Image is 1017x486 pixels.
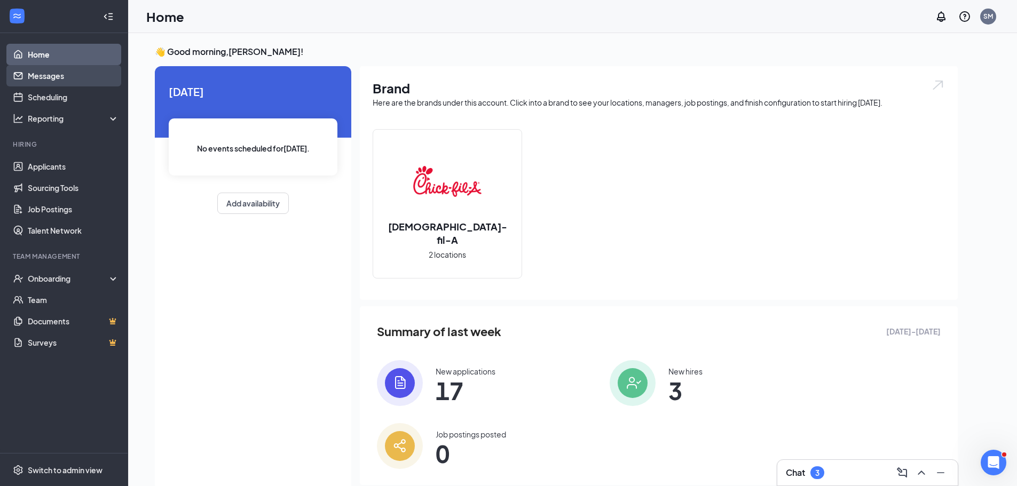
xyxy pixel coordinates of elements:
button: Add availability [217,193,289,214]
h3: Chat [786,467,805,479]
div: Here are the brands under this account. Click into a brand to see your locations, managers, job p... [373,97,945,108]
h2: [DEMOGRAPHIC_DATA]-fil-A [373,220,522,246]
a: DocumentsCrown [28,310,119,332]
h1: Brand [373,79,945,97]
svg: Notifications [935,10,948,23]
a: Job Postings [28,198,119,220]
div: Onboarding [28,273,110,284]
img: Chick-fil-A [413,147,482,216]
svg: WorkstreamLogo [12,11,22,21]
h3: 👋 Good morning, [PERSON_NAME] ! [155,46,958,58]
svg: Collapse [103,11,114,22]
svg: Settings [13,465,23,475]
span: [DATE] - [DATE] [886,325,941,337]
a: Sourcing Tools [28,177,119,198]
button: Minimize [932,464,949,481]
a: Home [28,44,119,65]
img: icon [377,423,423,469]
iframe: Intercom live chat [981,450,1006,475]
div: Switch to admin view [28,465,103,475]
a: SurveysCrown [28,332,119,353]
svg: ChevronUp [915,466,928,479]
span: 2 locations [429,249,466,260]
img: icon [610,360,656,406]
svg: QuestionInfo [958,10,971,23]
svg: Analysis [13,113,23,124]
a: Messages [28,65,119,86]
div: Job postings posted [436,429,506,440]
h1: Home [146,7,184,26]
svg: Minimize [934,466,947,479]
span: 17 [436,381,495,400]
svg: UserCheck [13,273,23,284]
div: 3 [815,468,819,477]
div: Team Management [13,252,117,261]
span: Summary of last week [377,322,501,341]
a: Talent Network [28,220,119,241]
img: icon [377,360,423,406]
div: New applications [436,366,495,377]
div: Reporting [28,113,120,124]
a: Team [28,289,119,310]
span: 0 [436,444,506,463]
button: ComposeMessage [894,464,911,481]
a: Scheduling [28,86,119,108]
div: New hires [668,366,703,377]
span: 3 [668,381,703,400]
span: No events scheduled for [DATE] . [197,142,310,154]
button: ChevronUp [913,464,930,481]
div: Hiring [13,140,117,149]
svg: ComposeMessage [896,466,909,479]
span: [DATE] [169,83,337,100]
div: SM [983,12,993,21]
a: Applicants [28,156,119,177]
img: open.6027fd2a22e1237b5b06.svg [931,79,945,91]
